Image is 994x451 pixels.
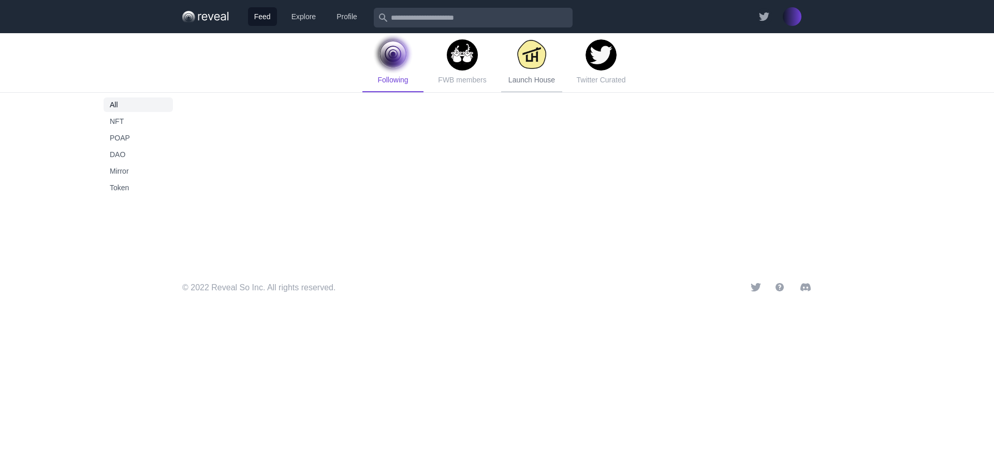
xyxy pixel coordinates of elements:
span: FWB members [438,76,486,84]
button: Mirror [104,164,173,178]
span: Token [110,182,167,193]
p: © 2022 Reveal So Inc. All rights reserved. [182,281,335,294]
span: DAO [110,149,167,160]
button: All [104,97,173,112]
span: NFT [110,116,167,126]
span: Twitter Curated [577,76,626,84]
span: Launch House [508,76,555,84]
img: Group-40.0168dfcd.png [182,9,231,24]
a: Explore [285,7,322,26]
span: Following [377,76,408,84]
a: Following [362,33,423,92]
span: POAP [110,133,167,143]
a: Profile [330,7,363,26]
a: Launch House [501,33,562,92]
a: Twitter Curated [571,33,632,92]
button: NFT [104,114,173,129]
span: Mirror [110,166,167,176]
nav: Sidebar [99,97,177,195]
button: Token [104,180,173,195]
button: DAO [104,147,173,162]
button: POAP [104,131,173,145]
a: Feed [248,7,277,26]
span: All [110,100,167,110]
a: FWB members [432,33,493,92]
